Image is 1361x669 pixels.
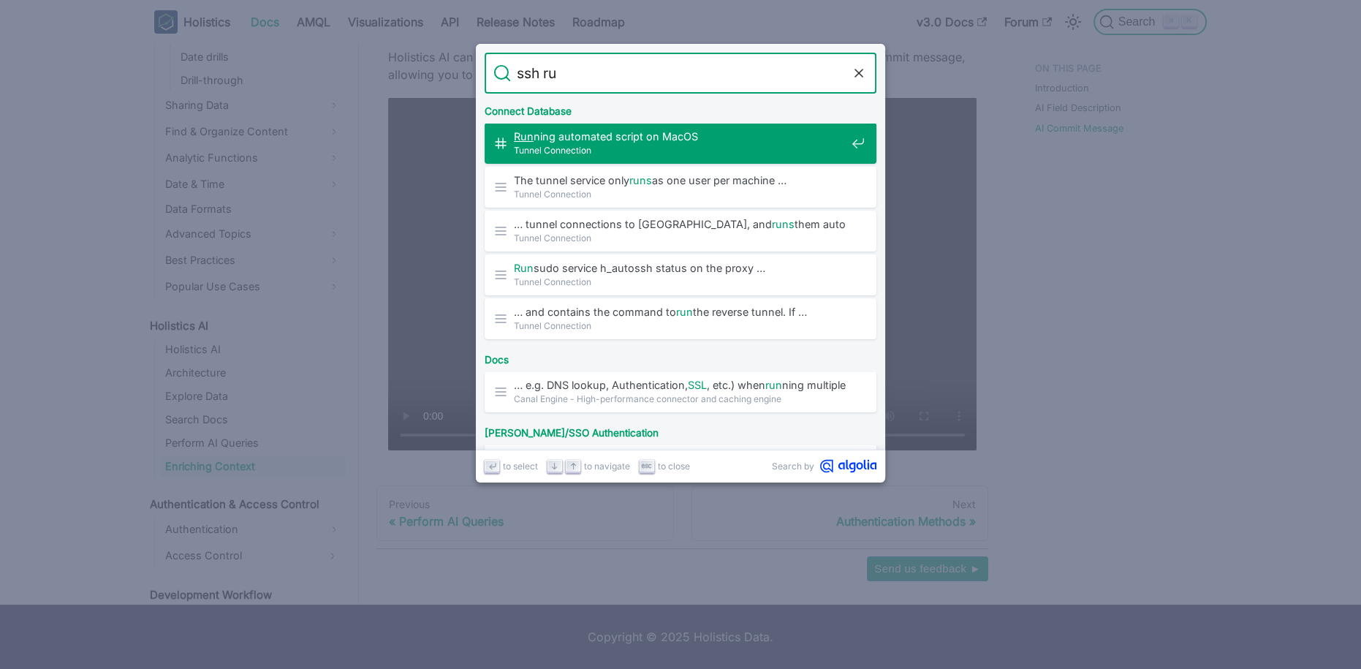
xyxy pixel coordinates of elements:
[482,342,879,371] div: Docs
[676,306,693,318] mark: run
[514,231,846,245] span: Tunnel Connection
[511,53,850,94] input: Search docs
[514,262,534,274] mark: Run
[485,167,876,208] a: The tunnel service onlyrunsas one user per machine …Tunnel Connection
[765,379,782,391] mark: run
[485,371,876,412] a: … e.g. DNS lookup, Authentication,SSL, etc.) whenrunning multiple …Canal Engine - High-performanc...
[482,415,879,445] div: [PERSON_NAME]/SSO Authentication
[658,459,690,473] span: to close
[485,123,876,164] a: Running automated script on MacOS​Tunnel Connection
[850,64,868,82] button: Clear the query
[568,461,579,472] svg: Arrow up
[514,275,846,289] span: Tunnel Connection
[485,254,876,295] a: Runsudo service h_autossh status on the proxy …Tunnel Connection
[485,445,876,485] a: Name ID format: Identifies the [PERSON_NAME] processingrules and constraints …SSOIntegration with...
[514,305,846,319] span: … and contains the command to the reverse tunnel. If …
[514,187,846,201] span: Tunnel Connection
[487,461,498,472] svg: Enter key
[514,129,846,143] span: ning automated script on MacOS​
[549,461,560,472] svg: Arrow down
[514,130,534,143] mark: Run
[629,174,652,186] mark: runs
[584,459,630,473] span: to navigate
[641,461,652,472] svg: Escape key
[514,319,846,333] span: Tunnel Connection
[514,378,846,392] span: … e.g. DNS lookup, Authentication, , etc.) when ning multiple …
[485,298,876,339] a: … and contains the command torunthe reverse tunnel. If …Tunnel Connection
[772,459,876,473] a: Search byAlgolia
[485,211,876,252] a: … tunnel connections to [GEOGRAPHIC_DATA], andrunsthem automatically on startup.Tunnel Connection
[820,459,876,473] svg: Algolia
[514,261,846,275] span: sudo service h_autossh status on the proxy …
[772,218,795,230] mark: runs
[514,143,846,157] span: Tunnel Connection
[514,392,846,406] span: Canal Engine - High-performance connector and caching engine
[482,94,879,123] div: Connect Database
[688,379,707,391] mark: SSL
[514,173,846,187] span: The tunnel service only as one user per machine …
[772,459,814,473] span: Search by
[503,459,538,473] span: to select
[514,217,846,231] span: … tunnel connections to [GEOGRAPHIC_DATA], and them automatically on startup.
